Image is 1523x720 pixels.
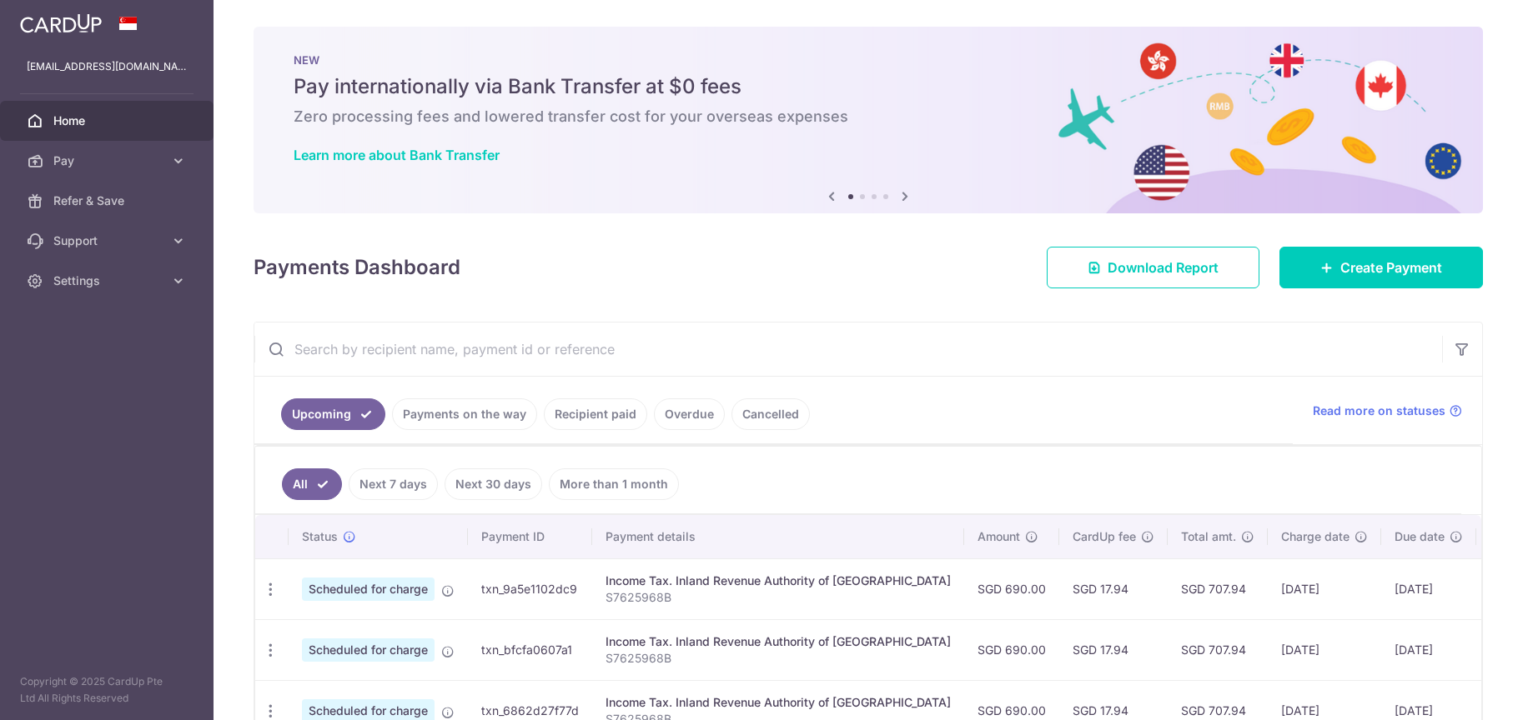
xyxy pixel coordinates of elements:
div: Income Tax. Inland Revenue Authority of [GEOGRAPHIC_DATA] [606,633,951,650]
a: Recipient paid [544,398,647,430]
img: CardUp [20,13,102,33]
a: Learn more about Bank Transfer [294,147,500,163]
span: Total amt. [1181,528,1236,545]
td: txn_9a5e1102dc9 [468,558,592,619]
span: Create Payment [1340,257,1442,277]
span: Download Report [1108,257,1219,277]
a: Download Report [1047,247,1259,288]
div: Income Tax. Inland Revenue Authority of [GEOGRAPHIC_DATA] [606,694,951,711]
h6: Zero processing fees and lowered transfer cost for your overseas expenses [294,107,1443,127]
input: Search by recipient name, payment id or reference [254,322,1442,376]
a: Create Payment [1279,247,1483,288]
span: Settings [53,272,163,289]
td: [DATE] [1381,619,1476,680]
a: Cancelled [731,398,810,430]
span: Scheduled for charge [302,638,435,662]
span: Home [53,112,163,129]
td: SGD 690.00 [964,619,1059,680]
h5: Pay internationally via Bank Transfer at $0 fees [294,73,1443,100]
img: Bank transfer banner [254,27,1483,213]
span: Due date [1395,528,1445,545]
td: txn_bfcfa0607a1 [468,619,592,680]
td: SGD 690.00 [964,558,1059,619]
p: S7625968B [606,589,951,606]
span: Scheduled for charge [302,577,435,601]
span: Pay [53,152,163,169]
span: Charge date [1281,528,1350,545]
td: [DATE] [1268,558,1381,619]
td: SGD 707.94 [1168,619,1268,680]
span: Support [53,232,163,249]
span: Status [302,528,338,545]
a: More than 1 month [549,468,679,500]
a: Next 7 days [349,468,438,500]
p: NEW [294,53,1443,67]
th: Payment ID [468,515,592,558]
td: [DATE] [1381,558,1476,619]
td: SGD 17.94 [1059,558,1168,619]
div: Income Tax. Inland Revenue Authority of [GEOGRAPHIC_DATA] [606,572,951,589]
a: Next 30 days [445,468,542,500]
span: CardUp fee [1073,528,1136,545]
td: SGD 707.94 [1168,558,1268,619]
td: SGD 17.94 [1059,619,1168,680]
h4: Payments Dashboard [254,252,460,282]
span: Read more on statuses [1313,402,1445,419]
a: Overdue [654,398,725,430]
a: All [282,468,342,500]
td: [DATE] [1268,619,1381,680]
th: Payment details [592,515,964,558]
a: Payments on the way [392,398,537,430]
p: S7625968B [606,650,951,667]
span: Refer & Save [53,192,163,209]
span: Amount [978,528,1020,545]
a: Upcoming [281,398,385,430]
a: Read more on statuses [1313,402,1462,419]
p: [EMAIL_ADDRESS][DOMAIN_NAME] [27,58,187,75]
